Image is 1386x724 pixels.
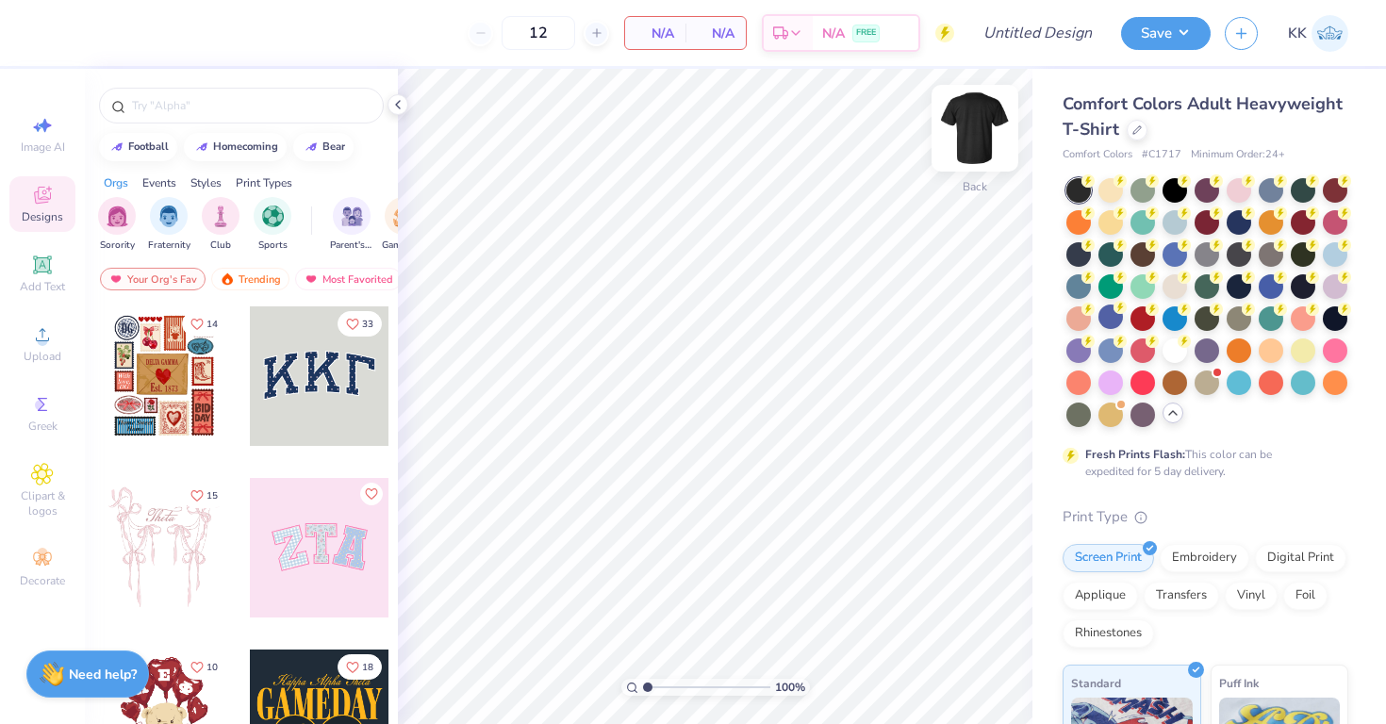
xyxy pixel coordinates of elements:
[304,272,319,286] img: most_fav.gif
[158,206,179,227] img: Fraternity Image
[108,272,124,286] img: most_fav.gif
[206,663,218,672] span: 10
[254,197,291,253] div: filter for Sports
[148,197,190,253] button: filter button
[202,197,239,253] div: filter for Club
[69,666,137,683] strong: Need help?
[104,174,128,191] div: Orgs
[98,197,136,253] div: filter for Sorority
[182,654,226,680] button: Like
[206,491,218,501] span: 15
[130,96,371,115] input: Try "Alpha"
[213,141,278,152] div: homecoming
[822,24,845,43] span: N/A
[22,209,63,224] span: Designs
[856,26,876,40] span: FREE
[210,239,231,253] span: Club
[99,133,177,161] button: football
[382,239,425,253] span: Game Day
[182,311,226,337] button: Like
[1288,15,1348,52] a: KK
[362,320,373,329] span: 33
[937,90,1013,166] img: Back
[1142,147,1181,163] span: # C1717
[148,239,190,253] span: Fraternity
[1121,17,1211,50] button: Save
[254,197,291,253] button: filter button
[100,268,206,290] div: Your Org's Fav
[9,488,75,518] span: Clipart & logos
[148,197,190,253] div: filter for Fraternity
[1063,147,1132,163] span: Comfort Colors
[24,349,61,364] span: Upload
[330,197,373,253] div: filter for Parent's Weekend
[382,197,425,253] div: filter for Game Day
[338,654,382,680] button: Like
[1219,673,1259,693] span: Puff Ink
[963,178,987,195] div: Back
[220,272,235,286] img: trending.gif
[1063,619,1154,648] div: Rhinestones
[236,174,292,191] div: Print Types
[1085,447,1185,462] strong: Fresh Prints Flash:
[1063,544,1154,572] div: Screen Print
[100,239,135,253] span: Sorority
[1288,23,1307,44] span: KK
[1144,582,1219,610] div: Transfers
[636,24,674,43] span: N/A
[968,14,1107,52] input: Untitled Design
[211,268,289,290] div: Trending
[98,197,136,253] button: filter button
[20,573,65,588] span: Decorate
[330,239,373,253] span: Parent's Weekend
[304,141,319,153] img: trend_line.gif
[341,206,363,227] img: Parent's Weekend Image
[322,141,345,152] div: bear
[1255,544,1346,572] div: Digital Print
[1191,147,1285,163] span: Minimum Order: 24 +
[1160,544,1249,572] div: Embroidery
[202,197,239,253] button: filter button
[362,663,373,672] span: 18
[210,206,231,227] img: Club Image
[330,197,373,253] button: filter button
[502,16,575,50] input: – –
[775,679,805,696] span: 100 %
[128,141,169,152] div: football
[293,133,354,161] button: bear
[1071,673,1121,693] span: Standard
[1225,582,1278,610] div: Vinyl
[338,311,382,337] button: Like
[1063,582,1138,610] div: Applique
[262,206,284,227] img: Sports Image
[206,320,218,329] span: 14
[20,279,65,294] span: Add Text
[697,24,734,43] span: N/A
[258,239,288,253] span: Sports
[21,140,65,155] span: Image AI
[190,174,222,191] div: Styles
[28,419,58,434] span: Greek
[1063,92,1343,140] span: Comfort Colors Adult Heavyweight T-Shirt
[182,483,226,508] button: Like
[1312,15,1348,52] img: Katie Kelly
[142,174,176,191] div: Events
[382,197,425,253] button: filter button
[109,141,124,153] img: trend_line.gif
[393,206,415,227] img: Game Day Image
[1063,506,1348,528] div: Print Type
[107,206,128,227] img: Sorority Image
[194,141,209,153] img: trend_line.gif
[1085,446,1317,480] div: This color can be expedited for 5 day delivery.
[184,133,287,161] button: homecoming
[295,268,402,290] div: Most Favorited
[1283,582,1328,610] div: Foil
[360,483,383,505] button: Like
